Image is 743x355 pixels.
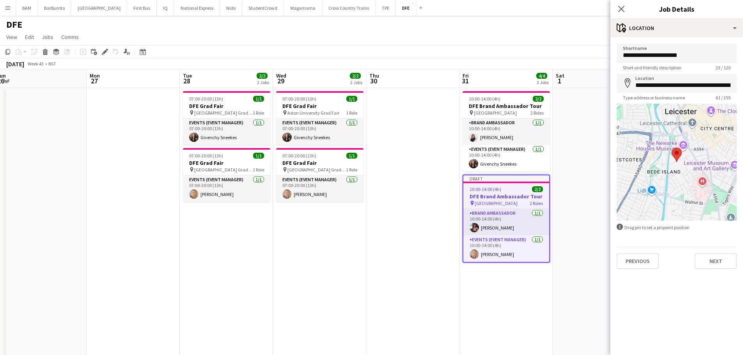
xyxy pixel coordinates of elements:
[463,102,550,110] h3: DFE Brand Ambassador Tour
[220,0,242,16] button: Nido
[346,153,357,159] span: 1/1
[183,118,270,145] app-card-role: Events (Event Manager)1/107:00-20:00 (13h)Givenchy Sneekes
[58,32,82,42] a: Comms
[26,61,45,67] span: Week 43
[189,96,223,102] span: 07:00-20:00 (13h)
[183,159,270,166] h3: DFE Grad Fair
[350,73,361,79] span: 2/2
[709,95,737,101] span: 61 / 255
[475,200,518,206] span: [GEOGRAPHIC_DATA]
[189,153,223,159] span: 07:00-20:00 (13h)
[183,175,270,202] app-card-role: Events (Event Manager)1/107:00-20:00 (13h)[PERSON_NAME]
[536,73,547,79] span: 4/4
[617,65,688,71] span: Short and friendly description
[157,0,174,16] button: IQ
[532,186,543,192] span: 2/2
[376,0,396,16] button: TPE
[257,79,269,85] div: 2 Jobs
[287,167,346,173] span: [GEOGRAPHIC_DATA] Grad Fair
[463,193,549,200] h3: DFE Brand Ambassador Tour
[709,65,737,71] span: 23 / 120
[253,96,264,102] span: 1/1
[194,110,253,116] span: [GEOGRAPHIC_DATA] Grad Fair
[6,19,22,30] h1: DFE
[38,0,71,16] button: BarBurrito
[610,4,743,14] h3: Job Details
[463,175,549,182] div: Draft
[463,91,550,171] app-job-card: 10:00-14:00 (4h)2/2DFE Brand Ambassador Tour [GEOGRAPHIC_DATA]2 RolesBrand Ambassador1/110:00-14:...
[276,175,364,202] app-card-role: Events (Event Manager)1/107:00-20:00 (13h)[PERSON_NAME]
[617,224,737,231] div: Drag pin to set a pinpoint position
[287,110,339,116] span: Aston University Grad Fair
[556,72,564,79] span: Sat
[174,0,220,16] button: National Express
[22,32,37,42] a: Edit
[617,95,691,101] span: Type address or business name
[276,118,364,145] app-card-role: Events (Event Manager)1/107:00-20:00 (13h)Givenchy Sneekes
[183,102,270,110] h3: DFE Grad Fair
[530,200,543,206] span: 2 Roles
[463,235,549,262] app-card-role: Events (Event Manager)1/110:00-14:00 (4h)[PERSON_NAME]
[61,34,79,41] span: Comms
[282,96,316,102] span: 07:00-20:00 (13h)
[396,0,416,16] button: DFE
[25,34,34,41] span: Edit
[463,209,549,235] app-card-role: Brand Ambassador1/110:00-14:00 (4h)[PERSON_NAME]
[346,96,357,102] span: 1/1
[469,96,500,102] span: 10:00-14:00 (4h)
[463,175,550,263] app-job-card: Draft10:00-14:00 (4h)2/2DFE Brand Ambassador Tour [GEOGRAPHIC_DATA]2 RolesBrand Ambassador1/110:0...
[253,110,264,116] span: 1 Role
[610,19,743,37] div: Location
[6,60,24,68] div: [DATE]
[463,145,550,171] app-card-role: Events (Event Manager)1/110:00-14:00 (4h)Givenchy Sneekes
[71,0,127,16] button: [GEOGRAPHIC_DATA]
[282,153,316,159] span: 07:00-20:00 (13h)
[182,76,192,85] span: 28
[530,110,544,116] span: 2 Roles
[284,0,322,16] button: Wagamama
[617,253,659,269] button: Previous
[276,148,364,202] app-job-card: 07:00-20:00 (13h)1/1DFE Grad Fair [GEOGRAPHIC_DATA] Grad Fair1 RoleEvents (Event Manager)1/107:00...
[537,79,549,85] div: 2 Jobs
[533,96,544,102] span: 2/2
[276,72,286,79] span: Wed
[461,76,469,85] span: 31
[695,253,737,269] button: Next
[463,118,550,145] app-card-role: Brand Ambassador1/110:00-14:00 (4h)[PERSON_NAME]
[276,102,364,110] h3: DFE Grad Fair
[242,0,284,16] button: StudentCrowd
[555,76,564,85] span: 1
[346,110,357,116] span: 1 Role
[194,167,253,173] span: [GEOGRAPHIC_DATA] Grad Fair
[463,72,469,79] span: Fri
[369,72,379,79] span: Thu
[3,32,20,42] a: View
[39,32,57,42] a: Jobs
[90,72,100,79] span: Mon
[183,148,270,202] app-job-card: 07:00-20:00 (13h)1/1DFE Grad Fair [GEOGRAPHIC_DATA] Grad Fair1 RoleEvents (Event Manager)1/107:00...
[350,79,362,85] div: 2 Jobs
[474,110,517,116] span: [GEOGRAPHIC_DATA]
[42,34,53,41] span: Jobs
[276,91,364,145] app-job-card: 07:00-20:00 (13h)1/1DFE Grad Fair Aston University Grad Fair1 RoleEvents (Event Manager)1/107:00-...
[257,73,268,79] span: 2/2
[470,186,501,192] span: 10:00-14:00 (4h)
[275,76,286,85] span: 29
[16,0,38,16] button: BAM
[183,91,270,145] app-job-card: 07:00-20:00 (13h)1/1DFE Grad Fair [GEOGRAPHIC_DATA] Grad Fair1 RoleEvents (Event Manager)1/107:00...
[253,167,264,173] span: 1 Role
[89,76,100,85] span: 27
[346,167,357,173] span: 1 Role
[127,0,157,16] button: First Bus
[253,153,264,159] span: 1/1
[276,159,364,166] h3: DFE Grad Fair
[322,0,376,16] button: Cross Country Trains
[183,72,192,79] span: Tue
[48,61,56,67] div: BST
